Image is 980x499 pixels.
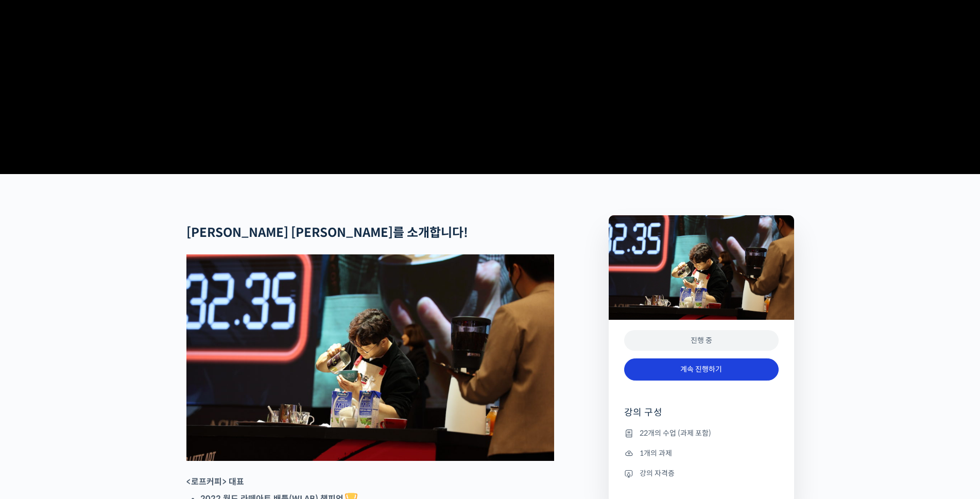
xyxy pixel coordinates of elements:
a: 계속 진행하기 [624,358,779,381]
li: 1개의 과제 [624,447,779,459]
h4: 강의 구성 [624,406,779,427]
strong: <로프커피> 대표 [186,476,244,487]
span: 홈 [32,342,39,350]
a: 대화 [68,326,133,352]
li: 22개의 수업 (과제 포함) [624,427,779,439]
li: 강의 자격증 [624,467,779,479]
div: 진행 중 [624,330,779,351]
span: 대화 [94,342,107,351]
h2: [PERSON_NAME] [PERSON_NAME]를 소개합니다! [186,226,554,240]
a: 설정 [133,326,198,352]
span: 설정 [159,342,171,350]
a: 홈 [3,326,68,352]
